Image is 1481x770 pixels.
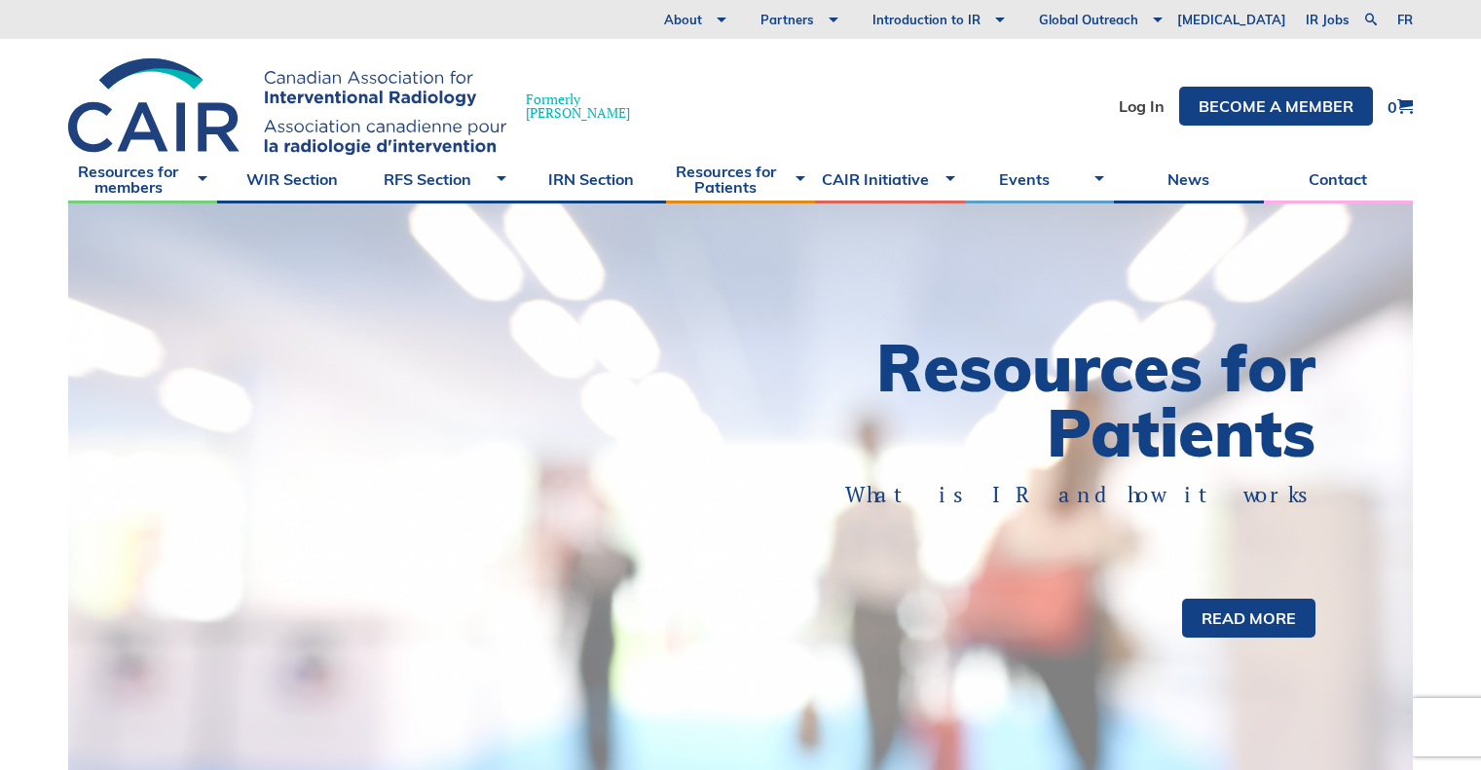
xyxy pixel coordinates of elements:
[526,92,630,120] span: Formerly [PERSON_NAME]
[965,155,1114,203] a: Events
[1397,14,1413,26] a: fr
[217,155,366,203] a: WIR Section
[1114,155,1263,203] a: News
[1119,98,1165,114] a: Log In
[1182,599,1315,638] a: Read more
[68,58,506,155] img: CIRA
[666,155,815,203] a: Resources for Patients
[68,58,649,155] a: Formerly[PERSON_NAME]
[1388,98,1413,115] a: 0
[815,155,964,203] a: CAIR Initiative
[1264,155,1413,203] a: Contact
[809,480,1316,510] p: What is IR and how it works
[741,335,1316,465] h1: Resources for Patients
[1179,87,1373,126] a: Become a member
[367,155,516,203] a: RFS Section
[516,155,665,203] a: IRN Section
[68,155,217,203] a: Resources for members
